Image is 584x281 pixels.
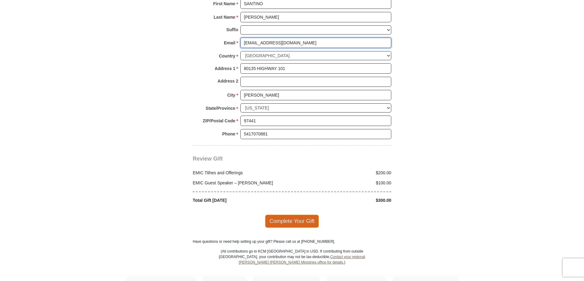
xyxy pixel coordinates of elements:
div: EMIC Guest Speaker – [PERSON_NAME] [190,180,292,186]
div: $100.00 [292,180,395,186]
strong: State/Province [206,104,235,113]
span: Complete Your Gift [265,215,319,227]
p: Have questions or need help setting up your gift? Please call us at [PHONE_NUMBER]. [193,239,391,244]
div: $200.00 [292,170,395,176]
strong: Suffix [226,25,238,34]
a: Contact your regional [PERSON_NAME] [PERSON_NAME] Ministries office for details. [239,255,365,264]
strong: Address 1 [215,64,235,73]
strong: Last Name [214,13,235,21]
strong: ZIP/Postal Code [203,116,235,125]
strong: Country [219,52,235,60]
span: Review Gift [193,156,223,162]
strong: Email [224,39,235,47]
strong: City [227,91,235,99]
div: $300.00 [292,197,395,204]
div: Total Gift [DATE] [190,197,292,204]
div: EMIC Tithes and Offerings [190,170,292,176]
p: (All contributions go to KCM [GEOGRAPHIC_DATA] in USD. If contributing from outside [GEOGRAPHIC_D... [219,249,365,276]
strong: Address 2 [217,77,238,85]
strong: Phone [222,130,235,138]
